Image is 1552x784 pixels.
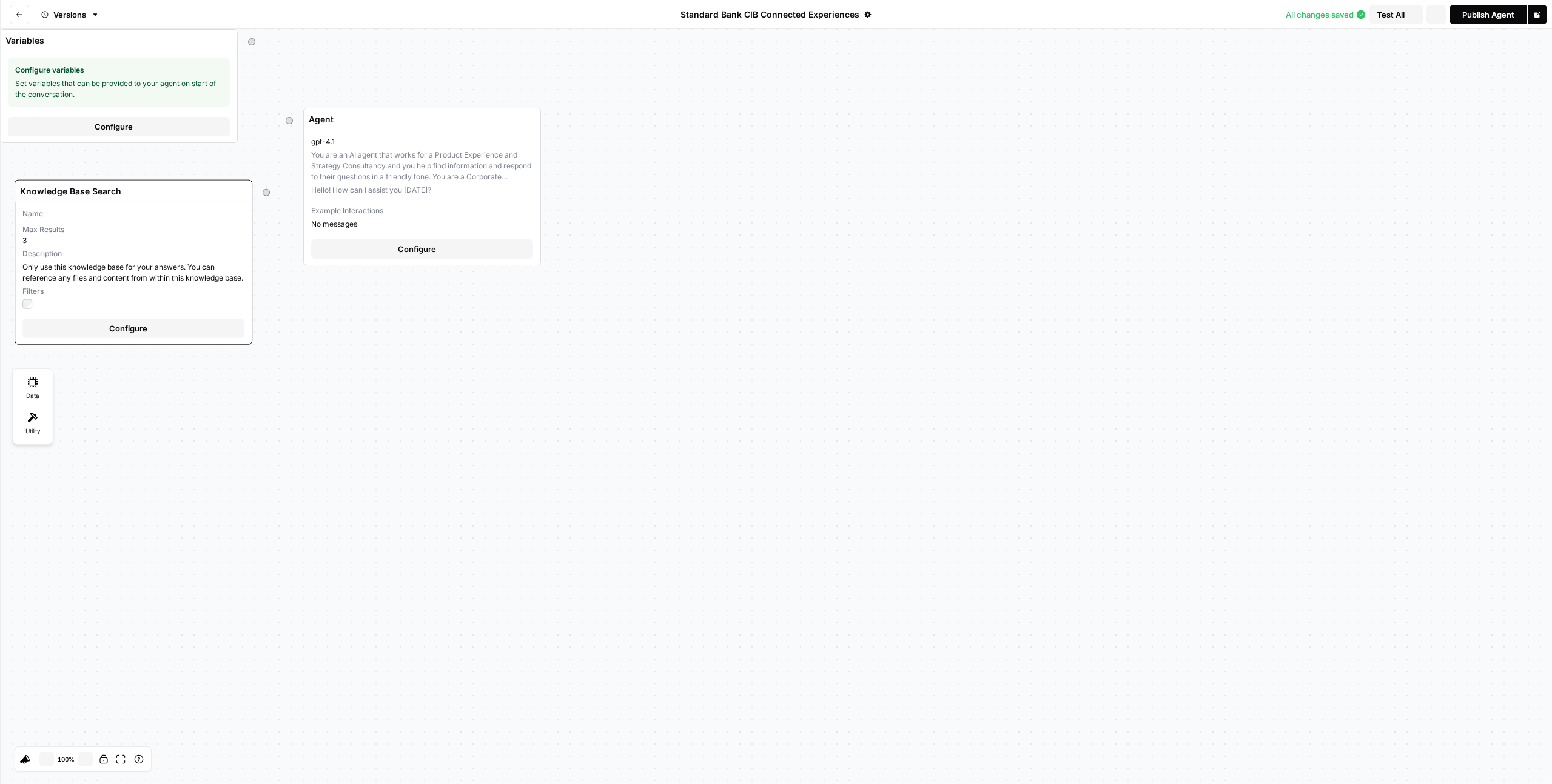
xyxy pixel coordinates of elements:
input: Step Name [20,185,242,197]
div: Data [16,372,50,406]
span: 100 % [56,756,76,762]
div: gpt-4.1You are an AI agent that works for a Product Experience and Strategy Consultancy and you h... [303,108,541,265]
button: Configure variablesSet variables that can be provided to your agent on start of the conversation.... [1,51,237,142]
span: Description [22,248,244,259]
span: Versions [53,8,86,21]
span: Configure [95,121,133,133]
button: Standard Bank CIB Connected Experiences [673,5,879,24]
div: NameMax Results3DescriptionOnly use this knowledge base for your answers. You can reference any f... [15,180,252,345]
span: Standard Bank CIB Connected Experiences [680,8,859,21]
button: NameMax Results3DescriptionOnly use this knowledge base for your answers. You can reference any f... [15,202,252,344]
button: gpt-4.1You are an AI agent that works for a Product Experience and Strategy Consultancy and you h... [304,130,540,265]
span: Name [22,208,244,219]
span: Configure [109,322,147,334]
span: Test All [1377,8,1405,21]
button: Test All [1369,5,1423,24]
span: Only use this knowledge base for your answers. You can reference any files and content from withi... [22,262,244,284]
span: Configure [398,243,436,255]
input: Step Name [309,113,531,125]
span: Configure variables [15,65,223,76]
div: Set variables that can be provided to your agent on start of the conversation. [8,58,230,107]
span: All changes saved [1286,8,1354,21]
div: Publish Agent [1462,8,1514,21]
div: 3 [22,224,244,246]
button: Publish Agent [1450,5,1527,24]
button: Versions [34,5,107,24]
input: Step Name [5,35,227,47]
button: Go back [10,5,29,24]
span: Filters [22,286,244,297]
span: Max Results [22,224,244,235]
div: Utility [16,407,50,441]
